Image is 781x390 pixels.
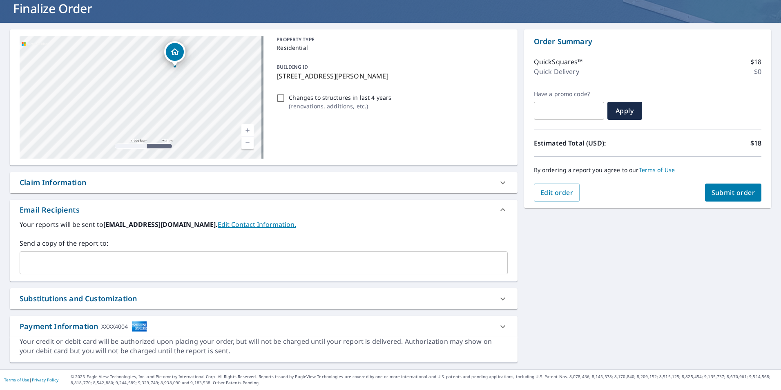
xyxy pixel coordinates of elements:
[534,166,761,174] p: By ordering a report you agree to our
[4,377,29,383] a: Terms of Use
[164,41,185,67] div: Dropped pin, building 1, Residential property, 1506 Donald Dr Columbus, GA 31907
[4,377,58,382] p: |
[614,106,636,115] span: Apply
[289,102,391,110] p: ( renovations, additions, etc. )
[20,204,80,215] div: Email Recipients
[750,57,761,67] p: $18
[289,93,391,102] p: Changes to structures in last 4 years
[241,137,254,149] a: Current Level 15, Zoom Out
[103,220,218,229] b: [EMAIL_ADDRESS][DOMAIN_NAME].
[534,90,604,98] label: Have a promo code?
[20,238,508,248] label: Send a copy of the report to:
[20,321,147,332] div: Payment Information
[132,321,147,332] img: cardImage
[218,220,296,229] a: EditContactInfo
[32,377,58,383] a: Privacy Policy
[241,124,254,137] a: Current Level 15, Zoom In
[20,293,137,304] div: Substitutions and Customization
[10,172,518,193] div: Claim Information
[277,63,308,70] p: BUILDING ID
[277,36,504,43] p: PROPERTY TYPE
[10,316,518,337] div: Payment InformationXXXX4004cardImage
[712,188,755,197] span: Submit order
[20,177,86,188] div: Claim Information
[277,43,504,52] p: Residential
[10,288,518,309] div: Substitutions and Customization
[10,200,518,220] div: Email Recipients
[534,67,579,76] p: Quick Delivery
[534,184,580,202] button: Edit order
[639,166,675,174] a: Terms of Use
[101,321,128,332] div: XXXX4004
[20,337,508,356] div: Your credit or debit card will be authorized upon placing your order, but will not be charged unt...
[534,36,761,47] p: Order Summary
[705,184,762,202] button: Submit order
[20,220,508,229] label: Your reports will be sent to
[534,138,648,148] p: Estimated Total (USD):
[71,374,777,386] p: © 2025 Eagle View Technologies, Inc. and Pictometry International Corp. All Rights Reserved. Repo...
[754,67,761,76] p: $0
[277,71,504,81] p: [STREET_ADDRESS][PERSON_NAME]
[607,102,642,120] button: Apply
[534,57,583,67] p: QuickSquares™
[540,188,573,197] span: Edit order
[750,138,761,148] p: $18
